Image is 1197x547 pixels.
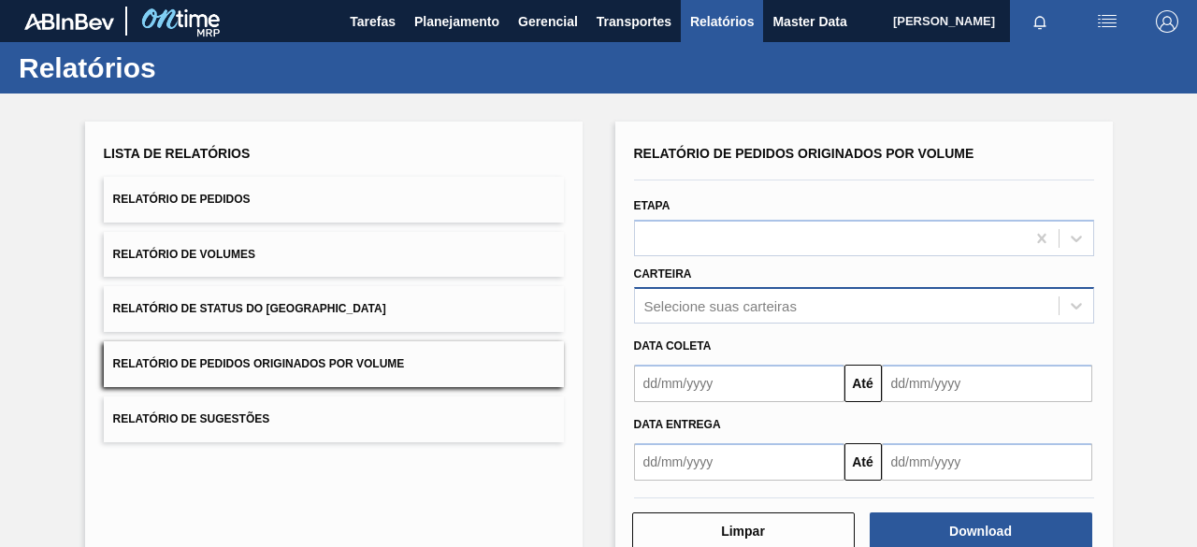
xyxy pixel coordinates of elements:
[113,357,405,370] span: Relatório de Pedidos Originados por Volume
[882,365,1092,402] input: dd/mm/yyyy
[634,146,974,161] span: Relatório de Pedidos Originados por Volume
[104,286,564,332] button: Relatório de Status do [GEOGRAPHIC_DATA]
[597,10,671,33] span: Transportes
[634,443,844,481] input: dd/mm/yyyy
[634,267,692,281] label: Carteira
[24,13,114,30] img: TNhmsLtSVTkK8tSr43FrP2fwEKptu5GPRR3wAAAABJRU5ErkJggg==
[104,396,564,442] button: Relatório de Sugestões
[518,10,578,33] span: Gerencial
[634,365,844,402] input: dd/mm/yyyy
[644,298,797,314] div: Selecione suas carteiras
[113,302,386,315] span: Relatório de Status do [GEOGRAPHIC_DATA]
[844,365,882,402] button: Até
[414,10,499,33] span: Planejamento
[1010,8,1070,35] button: Notificações
[113,248,255,261] span: Relatório de Volumes
[104,177,564,223] button: Relatório de Pedidos
[113,412,270,425] span: Relatório de Sugestões
[772,10,846,33] span: Master Data
[104,232,564,278] button: Relatório de Volumes
[1156,10,1178,33] img: Logout
[634,418,721,431] span: Data Entrega
[113,193,251,206] span: Relatório de Pedidos
[19,57,351,79] h1: Relatórios
[104,146,251,161] span: Lista de Relatórios
[350,10,396,33] span: Tarefas
[104,341,564,387] button: Relatório de Pedidos Originados por Volume
[1096,10,1118,33] img: userActions
[844,443,882,481] button: Até
[634,339,712,353] span: Data coleta
[882,443,1092,481] input: dd/mm/yyyy
[690,10,754,33] span: Relatórios
[634,199,671,212] label: Etapa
